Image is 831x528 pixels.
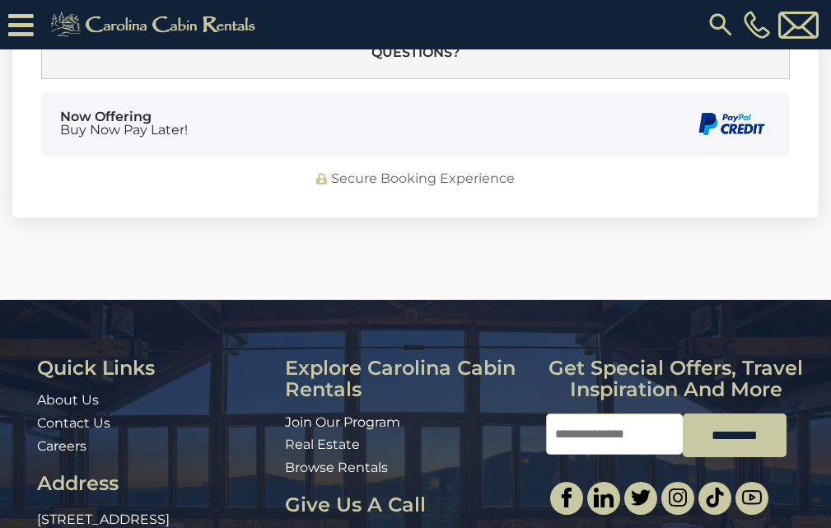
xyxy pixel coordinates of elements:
button: Questions? [41,26,790,79]
a: Join Our Program [285,414,400,430]
img: search-regular.svg [706,10,735,40]
img: instagram-single.svg [668,488,688,507]
span: Buy Now Pay Later! [60,124,188,137]
img: facebook-single.svg [557,488,577,507]
h3: Explore Carolina Cabin Rentals [285,357,533,401]
a: About Us [37,392,99,408]
div: Secure Booking Experience [41,170,790,189]
a: Browse Rentals [285,460,388,475]
h3: Get special offers, travel inspiration and more [546,357,806,401]
img: Khaki-logo.png [42,8,269,41]
a: [PHONE_NUMBER] [740,11,774,39]
div: Now Offering [60,110,188,137]
h3: Quick Links [37,357,273,379]
img: tiktok.svg [705,488,725,507]
h3: Give Us A Call [285,494,533,516]
a: Real Estate [285,437,360,452]
img: twitter-single.svg [631,488,651,507]
h3: Address [37,473,273,494]
a: Contact Us [37,415,110,431]
img: youtube-light.svg [742,488,762,507]
img: linkedin-single.svg [594,488,614,507]
a: Careers [37,438,86,454]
